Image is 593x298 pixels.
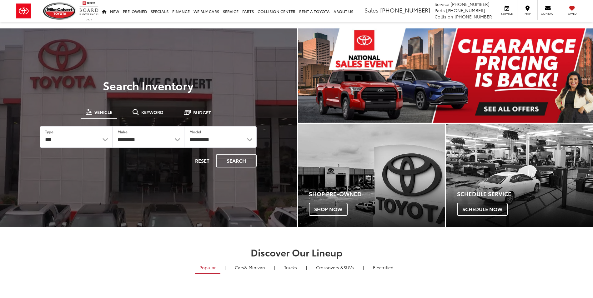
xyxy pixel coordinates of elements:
[94,110,112,114] span: Vehicle
[520,12,534,16] span: Map
[273,264,277,271] li: |
[190,154,215,167] button: Reset
[435,1,449,7] span: Service
[45,129,53,134] label: Type
[244,264,265,271] span: & Minivan
[298,124,445,227] div: Toyota
[26,79,270,92] h3: Search Inventory
[279,262,302,273] a: Trucks
[446,124,593,227] div: Toyota
[309,203,348,216] span: Shop Now
[189,129,201,134] label: Model
[435,13,453,20] span: Collision
[76,247,517,257] h2: Discover Our Lineup
[361,264,365,271] li: |
[304,264,309,271] li: |
[435,7,445,13] span: Parts
[446,7,485,13] span: [PHONE_NUMBER]
[446,124,593,227] a: Schedule Service Schedule Now
[380,6,430,14] span: [PHONE_NUMBER]
[43,2,76,20] img: Mike Calvert Toyota
[500,12,514,16] span: Service
[230,262,270,273] a: Cars
[195,262,220,274] a: Popular
[541,12,555,16] span: Contact
[364,6,379,14] span: Sales
[298,124,445,227] a: Shop Pre-Owned Shop Now
[316,264,344,271] span: Crossovers &
[216,154,257,167] button: Search
[565,12,579,16] span: Saved
[118,129,128,134] label: Make
[457,203,508,216] span: Schedule Now
[368,262,398,273] a: Electrified
[450,1,490,7] span: [PHONE_NUMBER]
[309,191,445,197] h4: Shop Pre-Owned
[311,262,359,273] a: SUVs
[193,110,211,115] span: Budget
[223,264,227,271] li: |
[457,191,593,197] h4: Schedule Service
[455,13,494,20] span: [PHONE_NUMBER]
[141,110,163,114] span: Keyword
